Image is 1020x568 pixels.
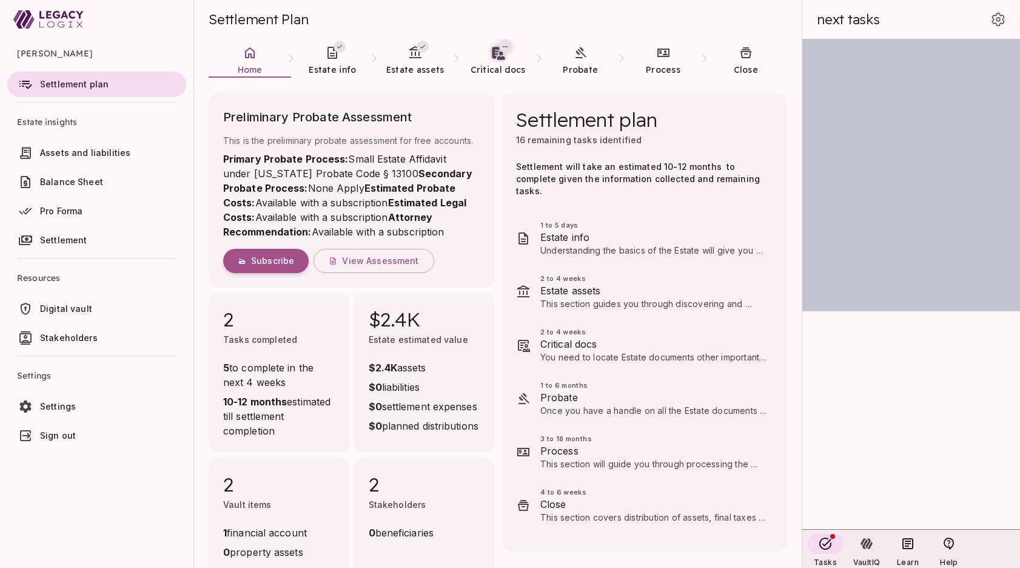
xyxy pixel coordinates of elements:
[223,107,480,134] span: Preliminary Probate Assessment
[223,526,330,540] span: financial account
[40,303,92,314] span: Digital vault
[7,72,186,97] a: Settlement plan
[369,362,398,374] strong: $2.4K
[540,405,767,525] span: Once you have a handle on all the Estate documents and assets, you can make a final determination...
[223,545,330,560] span: property assets
[563,64,598,75] span: Probate
[369,401,382,413] strong: $0
[40,333,98,343] span: Stakeholders
[7,423,186,448] a: Sign out
[369,380,478,394] span: liabilities
[540,459,759,518] span: This section will guide you through processing the Estate’s assets. Tasks related to your specifi...
[223,153,348,165] strong: Primary Probate Process:
[17,263,176,292] span: Resources
[369,334,468,345] span: Estate estimated value
[209,292,349,453] div: 2Tasks completed5to complete in the next 4 weeks10-12 monthsestimated till settlement completion
[223,472,335,496] span: 2
[369,381,382,393] strong: $0
[540,390,768,405] span: Probate
[7,198,186,224] a: Pro Forma
[540,444,768,458] span: Process
[369,527,375,539] strong: 0
[209,11,308,28] span: Settlement Plan
[342,255,418,266] span: View Assessment
[540,274,768,283] span: 2 to 4 weeks
[369,399,478,414] span: settlement expenses
[369,526,434,540] span: beneficiaries
[223,546,230,558] strong: 0
[540,230,768,245] span: Estate info
[17,39,176,68] span: [PERSON_NAME]
[238,64,263,75] span: Home
[502,372,787,425] div: 1 to 6 monthsProbateOnce you have a handle on all the Estate documents and assets, you can make a...
[516,107,657,132] span: Settlement plan
[471,64,526,75] span: Critical docs
[223,134,480,147] span: This is the preliminary probate assessment for free accounts.
[369,420,382,432] strong: $0
[223,360,335,390] span: to complete in the next 4 weeks
[540,220,768,230] span: 1 to 5 days
[17,361,176,390] span: Settings
[502,212,787,265] div: 1 to 5 daysEstate infoUnderstanding the basics of the Estate will give you an early perspective o...
[734,64,759,75] span: Close
[223,396,287,408] strong: 10-12 months
[369,360,478,375] span: assets
[369,472,480,496] span: 2
[646,64,680,75] span: Process
[502,265,787,319] div: 2 to 4 weeksEstate assetsThis section guides you through discovering and documenting the deceased...
[369,419,478,433] span: planned distributions
[7,394,186,419] a: Settings
[40,430,76,441] span: Sign out
[251,255,294,266] span: Subscribe
[386,64,445,75] span: Estate assets
[223,307,335,331] span: 2
[223,362,229,374] strong: 5
[540,327,768,337] span: 2 to 4 weeks
[502,479,787,532] div: 4 to 6 weeksCloseThis section covers distribution of assets, final taxes and accounting, and how ...
[40,235,87,245] span: Settlement
[540,337,768,351] span: Critical docs
[540,434,768,444] span: 3 to 18 months
[314,249,434,273] button: View Assessment
[40,401,76,411] span: Settings
[540,245,768,257] p: Understanding the basics of the Estate will give you an early perspective on what’s in store for ...
[223,527,227,539] strong: 1
[40,79,109,89] span: Settlement plan
[223,334,297,345] span: Tasks completed
[7,140,186,166] a: Assets and liabilities
[540,299,765,394] span: This section guides you through discovering and documenting the deceased's financial assets and l...
[540,380,768,390] span: 1 to 6 months
[516,135,642,145] span: 16 remaining tasks identified
[17,107,176,137] span: Estate insights
[354,292,495,453] div: $2.4KEstate estimated value$2.4Kassets$0liabilities$0settlement expenses$0planned distributions
[369,499,426,510] span: Stakeholders
[853,558,880,567] span: VaultIQ
[40,147,130,158] span: Assets and liabilities
[817,11,880,28] span: next tasks
[223,152,480,239] p: Small Estate Affidavit under [US_STATE] Probate Code § 13100 None Apply Available with a subscrip...
[223,499,272,510] span: Vault items
[223,249,309,273] button: Subscribe
[516,161,762,196] span: Settlement will take an estimated 10-12 months to complete given the information collected and re...
[940,558,958,567] span: Help
[540,487,768,497] span: 4 to 6 weeks
[540,352,766,411] span: You need to locate Estate documents other important items to settle the Estate, such as insurance...
[540,283,768,298] span: Estate assets
[223,394,335,438] span: estimated till settlement completion
[540,497,768,512] span: Close
[814,558,837,567] span: Tasks
[309,64,356,75] span: Estate info
[7,169,186,195] a: Balance Sheet
[40,206,82,216] span: Pro Forma
[7,325,186,351] a: Stakeholders
[897,558,919,567] span: Learn
[7,228,186,253] a: Settlement
[502,319,787,372] div: 2 to 4 weeksCritical docsYou need to locate Estate documents other important items to settle the ...
[7,296,186,322] a: Digital vault
[40,177,103,187] span: Balance Sheet
[369,307,480,331] span: $2.4K
[502,425,787,479] div: 3 to 18 monthsProcessThis section will guide you through processing the Estate’s assets. Tasks re...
